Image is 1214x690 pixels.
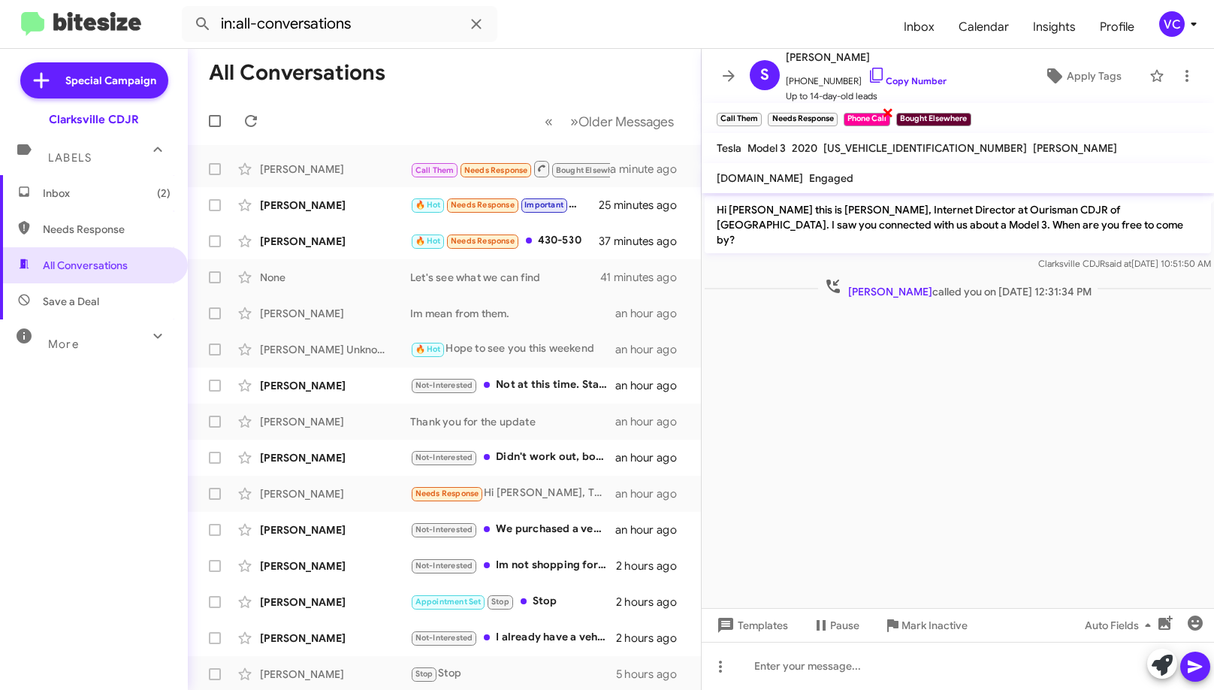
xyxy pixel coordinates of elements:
div: an hour ago [615,522,689,537]
div: Im mean from them. [410,306,615,321]
span: [PERSON_NAME] [848,285,932,298]
div: Not at this time. Stay in touch. Thank you. [410,377,615,394]
div: I already have a vehicle thank you [410,629,616,646]
span: More [48,337,79,351]
a: Special Campaign [20,62,168,98]
div: 37 minutes ago [599,234,689,249]
a: Inbox [892,5,947,49]
div: an hour ago [615,378,689,393]
button: Pause [800,612,871,639]
span: Not-Interested [415,452,473,462]
span: Important [524,200,563,210]
span: Not-Interested [415,525,473,534]
div: [PERSON_NAME] [260,450,410,465]
div: We purchased a vehicle [DATE] so we are no longer looking. [410,521,615,538]
span: Labels [48,151,92,165]
button: Previous [536,106,562,137]
div: an hour ago [615,450,689,465]
span: S [760,63,769,87]
span: × [882,103,894,121]
small: Bought Elsewhere [896,113,971,126]
h1: All Conversations [209,61,385,85]
div: 2 hours ago [616,595,689,610]
input: Search [182,6,497,42]
div: [PERSON_NAME] [260,667,410,682]
span: Needs Response [451,200,515,210]
span: Call Them [415,165,454,175]
span: [DOMAIN_NAME] [717,171,803,185]
a: Calendar [947,5,1021,49]
div: [PERSON_NAME] Unknown [260,342,410,357]
button: VC [1146,11,1197,37]
div: 5 hours ago [616,667,689,682]
div: [PERSON_NAME] [260,306,410,321]
small: Needs Response [768,113,837,126]
span: Tesla [717,141,741,155]
span: [US_VEHICLE_IDENTIFICATION_NUMBER] [823,141,1027,155]
span: Not-Interested [415,633,473,643]
div: 41 minutes ago [600,270,689,285]
div: [PERSON_NAME] [260,558,410,573]
small: Call Them [717,113,762,126]
span: [PERSON_NAME] [1033,141,1117,155]
span: Up to 14-day-old leads [786,89,947,104]
div: Thank you for the update [410,414,615,429]
span: Engaged [809,171,853,185]
div: Didn't work out, bought something else [410,449,615,466]
div: Looks like it sold [410,196,599,213]
span: 🔥 Hot [415,344,441,354]
div: Stop [410,665,616,682]
span: Insights [1021,5,1088,49]
span: 🔥 Hot [415,236,441,246]
span: called you on [DATE] 12:31:34 PM [818,277,1098,299]
div: VC [1159,11,1185,37]
span: Needs Response [43,222,171,237]
span: Needs Response [464,165,528,175]
div: [PERSON_NAME] [260,378,410,393]
span: 2020 [792,141,817,155]
p: Hi [PERSON_NAME] this is [PERSON_NAME], Internet Director at Ourisman CDJR of [GEOGRAPHIC_DATA]. ... [705,196,1211,253]
button: Auto Fields [1073,612,1169,639]
span: [PHONE_NUMBER] [786,66,947,89]
span: said at [1105,258,1131,269]
div: an hour ago [615,486,689,501]
span: Pause [830,612,859,639]
button: Next [561,106,683,137]
a: Profile [1088,5,1146,49]
span: Not-Interested [415,380,473,390]
span: Auto Fields [1085,612,1157,639]
div: Clarksville CDJR [49,112,139,127]
span: Appointment Set [415,597,482,607]
div: 2 hours ago [616,631,689,646]
nav: Page navigation example [536,106,683,137]
span: 🔥 Hot [415,200,441,210]
span: Apply Tags [1067,62,1122,89]
span: Needs Response [415,489,479,498]
div: [PERSON_NAME] [260,414,410,429]
div: None [260,270,410,285]
span: Special Campaign [65,73,156,88]
div: [PERSON_NAME] [260,522,410,537]
span: All Conversations [43,258,128,273]
div: [PERSON_NAME] [260,595,410,610]
small: Phone Call [844,113,890,126]
div: [PERSON_NAME] [260,631,410,646]
span: » [570,112,578,131]
div: an hour ago [615,414,689,429]
div: Im not shopping for a vehicle anymore [410,557,616,574]
div: an hour ago [615,342,689,357]
span: Not-Interested [415,561,473,570]
span: « [545,112,553,131]
div: [PERSON_NAME] [260,234,410,249]
span: Clarksville CDJR [DATE] 10:51:50 AM [1038,258,1211,269]
span: Needs Response [451,236,515,246]
div: an hour ago [615,306,689,321]
div: [PERSON_NAME] [260,198,410,213]
button: Templates [702,612,800,639]
div: Hi [PERSON_NAME], The salesman was great, but the general mama did not make a deal. We would've t... [410,485,615,502]
span: Stop [491,597,509,607]
div: Inbound Call [410,159,610,178]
